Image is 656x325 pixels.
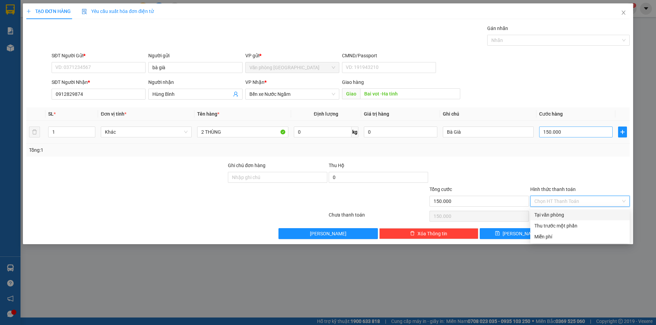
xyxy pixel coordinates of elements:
span: delete [410,231,415,236]
input: VD: Bàn, Ghế [197,127,288,137]
span: Khác [105,127,188,137]
span: plus [26,9,31,14]
div: CMND/Passport [342,52,436,59]
div: Người gửi [148,52,242,59]
span: [PERSON_NAME] [310,230,346,237]
span: Đơn vị tính [101,111,126,117]
span: Tên hàng [197,111,219,117]
span: Cước hàng [539,111,563,117]
label: Gán nhãn [487,26,508,31]
th: Ghi chú [440,107,536,121]
input: Ghi chú đơn hàng [228,172,327,183]
span: SL [48,111,54,117]
div: Thu trước một phần [534,222,626,230]
span: user-add [233,91,238,97]
div: Tại văn phòng [534,211,626,219]
span: VP Nhận [245,79,264,85]
span: plus [618,129,627,135]
span: Giao hàng [342,79,364,85]
input: Dọc đường [360,88,460,99]
img: icon [82,9,87,14]
span: [PERSON_NAME] [503,230,539,237]
label: Ghi chú đơn hàng [228,163,265,168]
span: kg [352,127,358,137]
span: Tổng cước [429,187,452,192]
div: VP gửi [245,52,339,59]
input: 0 [364,127,437,137]
div: SĐT Người Gửi [52,52,146,59]
span: Giá trị hàng [364,111,389,117]
button: [PERSON_NAME] [278,228,378,239]
span: Định lượng [314,111,338,117]
div: Miễn phí [534,233,626,240]
button: save[PERSON_NAME] [480,228,554,239]
button: deleteXóa Thông tin [379,228,479,239]
span: Thu Hộ [329,163,344,168]
span: TẠO ĐƠN HÀNG [26,9,71,14]
button: Close [614,3,633,23]
span: save [495,231,500,236]
label: Hình thức thanh toán [530,187,576,192]
div: SĐT Người Nhận [52,78,146,86]
div: Tổng: 1 [29,146,253,154]
span: Văn phòng Đà Lạt [249,62,335,73]
span: close [621,10,626,15]
div: Người nhận [148,78,242,86]
span: Yêu cầu xuất hóa đơn điện tử [82,9,154,14]
span: Giao [342,88,360,99]
button: delete [29,127,40,137]
span: Xóa Thông tin [418,230,447,237]
input: Ghi Chú [443,127,534,137]
span: Bến xe Nước Ngầm [249,89,335,99]
button: plus [618,127,627,137]
div: Chưa thanh toán [328,211,429,223]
